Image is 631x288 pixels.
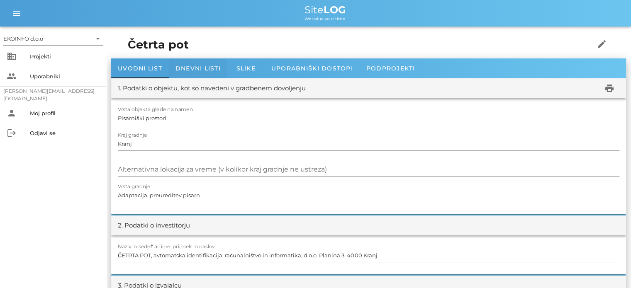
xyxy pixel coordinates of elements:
[236,65,256,72] span: Slike
[30,130,100,136] div: Odjavi se
[3,32,103,45] div: EKOINFO d.o.o
[597,39,607,49] i: edit
[118,84,306,93] div: 1. Podatki o objektu, kot so navedeni v gradbenem dovoljenju
[3,35,43,42] div: EKOINFO d.o.o
[7,108,17,118] i: person
[590,248,631,288] iframe: Chat Widget
[324,4,346,16] b: LOG
[590,248,631,288] div: Pripomoček za klepet
[118,65,162,72] span: Uvodni list
[118,244,215,250] label: Naziv in sedež ali ime, priimek in naslov
[271,65,353,72] span: Uporabniški dostopi
[30,73,100,80] div: Uporabniki
[118,184,151,190] label: Vrsta gradnje
[118,106,193,113] label: Vrsta objekta glede na namen
[12,8,22,18] i: menu
[118,221,190,230] div: 2. Podatki o investitorju
[305,16,346,22] span: We value your time.
[7,128,17,138] i: logout
[93,34,103,44] i: arrow_drop_down
[30,53,100,60] div: Projekti
[128,36,569,53] h1: Četrta pot
[7,51,17,61] i: business
[30,110,100,116] div: Moj profil
[175,65,221,72] span: Dnevni listi
[366,65,415,72] span: Podprojekti
[7,71,17,81] i: people
[305,4,346,16] span: Site
[118,132,147,138] label: Kraj gradnje
[604,83,614,93] i: print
